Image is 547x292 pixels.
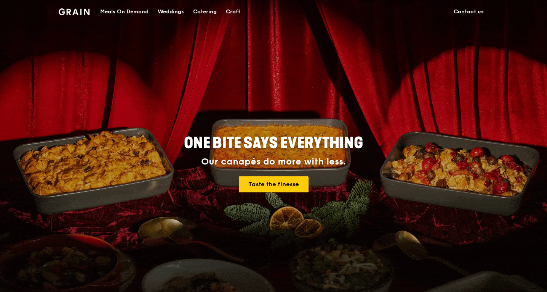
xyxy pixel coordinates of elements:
[239,176,309,192] a: Taste the finesse
[221,0,245,23] a: Craft
[189,0,221,23] a: Catering
[193,0,217,23] div: Catering
[184,134,363,152] span: ONE BITE SAYS EVERYTHING
[153,0,189,23] a: Weddings
[449,0,488,23] a: Contact us
[136,156,411,167] div: Our canapés do more with less.
[226,0,240,23] div: Craft
[100,0,149,23] div: Meals On Demand
[59,8,90,15] img: Grain
[158,0,184,23] div: Weddings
